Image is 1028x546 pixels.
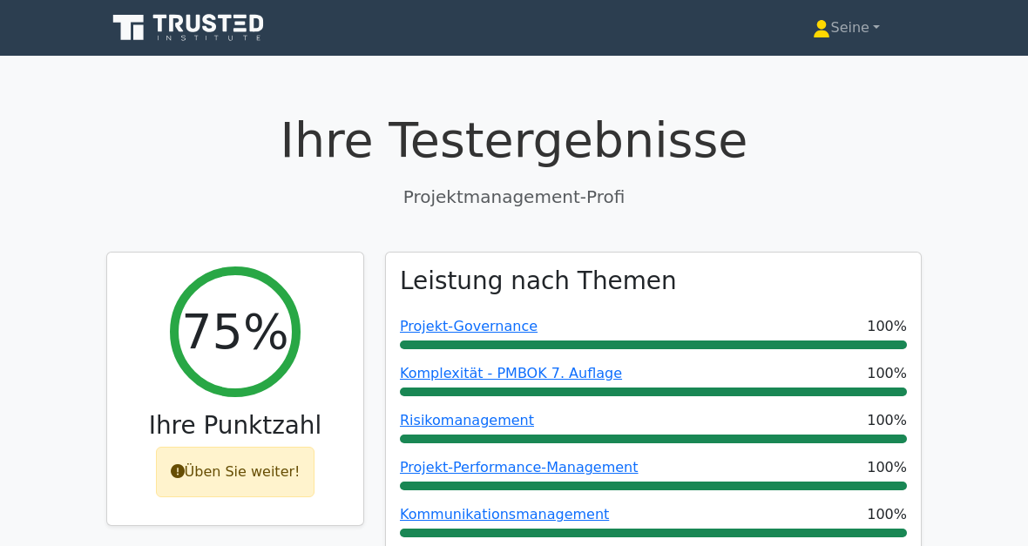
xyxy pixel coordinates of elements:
[106,111,922,170] h1: Ihre Testergebnisse
[867,457,907,478] span: 100%
[867,316,907,337] span: 100%
[400,266,677,295] h3: Leistung nach Themen
[867,363,907,384] span: 100%
[400,412,534,428] a: Risikomanagement
[400,506,609,522] a: Kommunikationsmanagement
[867,504,907,525] span: 100%
[867,410,907,431] span: 100%
[181,303,288,361] h2: 75%
[400,318,538,334] a: Projekt-Governance
[830,19,869,36] font: Seine
[121,411,349,440] h3: Ihre Punktzahl
[185,463,301,480] font: Üben Sie weiter!
[400,365,622,381] a: Komplexität - PMBOK 7. Auflage
[400,459,639,475] a: Projekt-Performance-Management
[771,10,922,45] a: Seine
[106,184,922,210] p: Projektmanagement-Profi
